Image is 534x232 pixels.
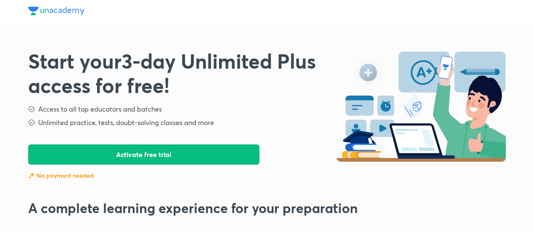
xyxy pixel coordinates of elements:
[37,171,94,180] p: No payment needed
[28,7,85,15] img: Unacademy
[28,172,35,179] img: feature
[38,104,162,114] h5: Access to all top educators and batches
[28,144,259,165] button: Activate free trial
[28,7,85,17] a: Unacademy
[28,49,336,97] h3: Start your 3 -day Unlimited Plus access for free!
[27,118,36,127] img: step
[336,49,506,162] img: start-free-trial
[27,105,36,113] img: step
[28,200,506,216] h2: A complete learning experience for your preparation
[38,117,214,128] h5: Unlimited practice, tests, doubt-solving classes and more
